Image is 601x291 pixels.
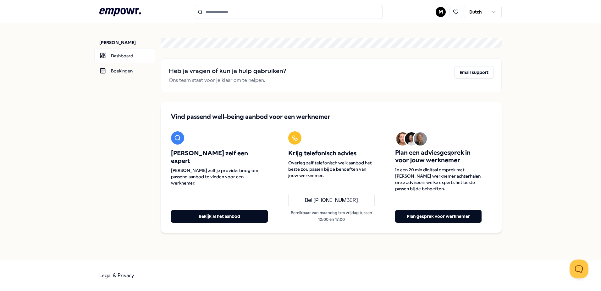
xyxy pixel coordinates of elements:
[454,66,494,79] button: Email support
[570,260,588,278] iframe: Help Scout Beacon - Open
[288,150,375,157] span: Krijg telefonisch advies
[288,194,375,208] a: Bel [PHONE_NUMBER]
[288,210,375,223] p: Bereikbaar van maandag t/m vrijdag tussen 10:00 en 17:00
[194,5,383,19] input: Search for products, categories or subcategories
[454,66,494,84] a: Email support
[171,167,268,186] span: [PERSON_NAME] zelf je providerboog om passend aanbod te vinden voor een werknemer.
[395,149,482,164] span: Plan een adviesgesprek in voor jouw werknemer
[405,132,418,145] img: Avatar
[395,167,482,192] span: In een 20 min digitaal gesprek met [PERSON_NAME] werknemer achterhalen onze adviseurs welke exper...
[171,150,268,165] span: [PERSON_NAME] zelf een expert
[396,132,409,145] img: Avatar
[169,76,286,84] p: Ons team staat voor je klaar om te helpen.
[414,132,427,145] img: Avatar
[99,272,134,278] a: Legal & Privacy
[169,66,286,76] h2: Heb je vragen of kun je hulp gebruiken?
[94,63,156,78] a: Boekingen
[171,210,268,223] button: Bekijk al het aanbod
[171,112,330,121] span: Vind passend well-being aanbod voor een werknemer
[94,48,156,63] a: Dashboard
[99,39,156,46] p: [PERSON_NAME]
[288,160,375,179] span: Overleg zelf telefonisch welk aanbod het beste zou passen bij de behoeften van jouw werknemer.
[436,7,446,17] button: M
[395,210,482,223] button: Plan gesprek voor werknemer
